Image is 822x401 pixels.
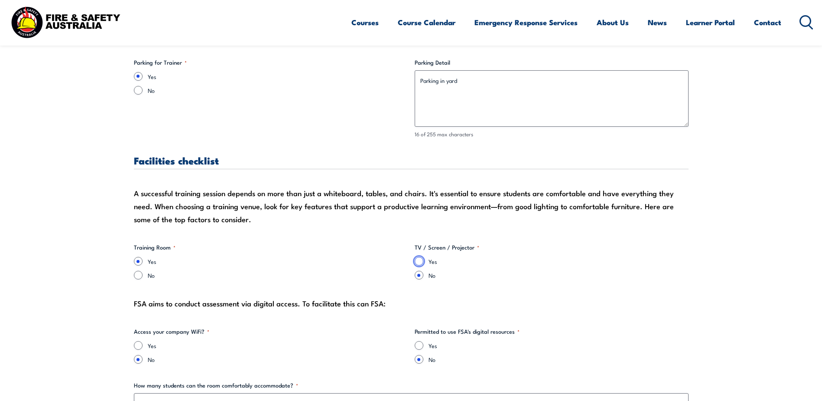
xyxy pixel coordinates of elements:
label: No [429,355,689,364]
legend: Permitted to use FSA's digital resources [415,327,520,336]
label: No [148,86,408,95]
a: News [648,11,667,34]
label: Yes [148,341,408,350]
h3: Facilities checklist [134,155,689,165]
label: Yes [429,257,689,266]
legend: TV / Screen / Projector [415,243,479,252]
label: No [148,355,408,364]
label: Yes [148,257,408,266]
a: Course Calendar [398,11,455,34]
div: FSA aims to conduct assessment via digital access. To facilitate this can FSA: [134,297,689,310]
legend: Access your company WiFi? [134,327,209,336]
a: Courses [351,11,379,34]
label: No [148,271,408,279]
div: A successful training session depends on more than just a whiteboard, tables, and chairs. It's es... [134,187,689,226]
label: How many students can the room comfortably accommodate? [134,381,689,390]
label: Parking Detail [415,58,689,67]
a: Contact [754,11,781,34]
label: Yes [429,341,689,350]
a: Emergency Response Services [474,11,578,34]
label: Yes [148,72,408,81]
legend: Training Room [134,243,175,252]
label: No [429,271,689,279]
div: 16 of 255 max characters [415,130,689,138]
legend: Parking for Trainer [134,58,187,67]
a: Learner Portal [686,11,735,34]
a: About Us [597,11,629,34]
